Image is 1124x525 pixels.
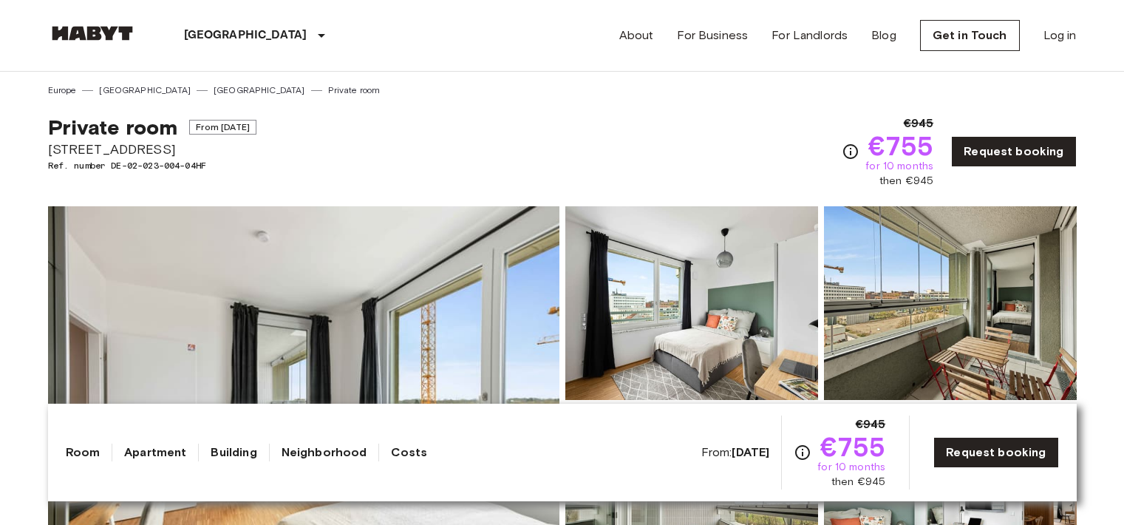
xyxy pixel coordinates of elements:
[904,115,934,132] span: €945
[933,437,1058,468] a: Request booking
[214,84,305,97] a: [GEOGRAPHIC_DATA]
[871,27,896,44] a: Blog
[879,174,933,189] span: then €945
[48,26,137,41] img: Habyt
[48,84,77,97] a: Europe
[184,27,307,44] p: [GEOGRAPHIC_DATA]
[842,143,859,160] svg: Check cost overview for full price breakdown. Please note that discounts apply to new joiners onl...
[391,444,427,461] a: Costs
[565,206,818,400] img: Picture of unit DE-02-023-004-04HF
[868,132,934,159] span: €755
[211,444,256,461] a: Building
[124,444,186,461] a: Apartment
[772,27,848,44] a: For Landlords
[99,84,191,97] a: [GEOGRAPHIC_DATA]
[328,84,381,97] a: Private room
[189,120,256,135] span: From [DATE]
[48,159,256,172] span: Ref. number DE-02-023-004-04HF
[831,475,885,490] span: then €945
[48,115,178,140] span: Private room
[66,444,101,461] a: Room
[701,444,770,461] span: From:
[619,27,654,44] a: About
[732,445,769,459] b: [DATE]
[817,460,885,475] span: for 10 months
[282,444,367,461] a: Neighborhood
[794,444,811,461] svg: Check cost overview for full price breakdown. Please note that discounts apply to new joiners onl...
[865,159,933,174] span: for 10 months
[48,140,256,159] span: [STREET_ADDRESS]
[856,416,886,433] span: €945
[677,27,748,44] a: For Business
[920,20,1020,51] a: Get in Touch
[951,136,1076,167] a: Request booking
[820,433,886,460] span: €755
[1043,27,1077,44] a: Log in
[824,206,1077,400] img: Picture of unit DE-02-023-004-04HF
